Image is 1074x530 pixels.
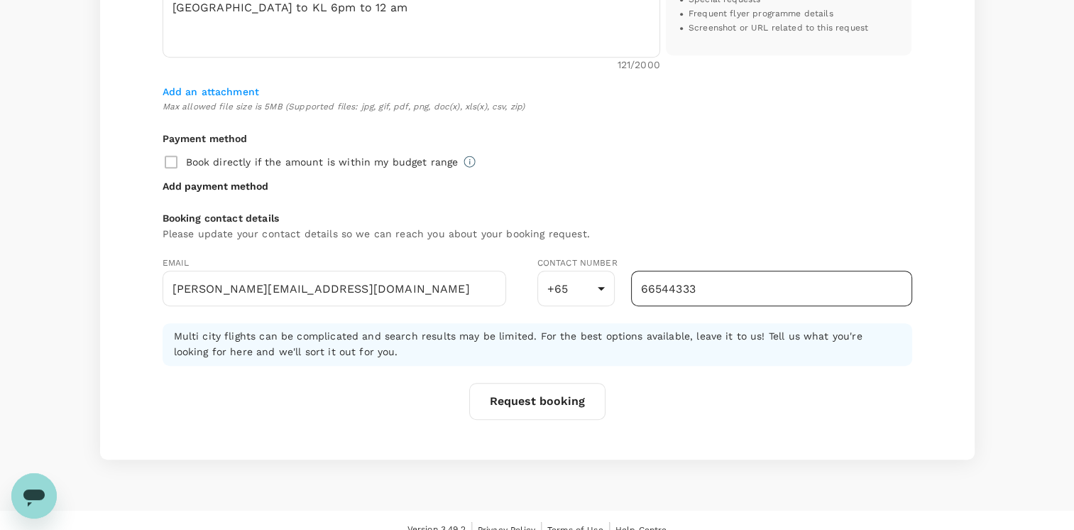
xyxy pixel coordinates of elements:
span: Screenshot or URL related to this request [689,21,868,36]
span: Contact Number [537,258,618,268]
span: Email [163,258,190,268]
iframe: Button to launch messaging window [11,473,57,519]
div: +65 [537,271,615,306]
p: 121 /2000 [618,58,660,72]
h6: Multi city flights can be complicated and search results may be limited. For the best options ava... [174,329,901,360]
span: Add an attachment [163,86,260,97]
h6: Please update your contact details so we can reach you about your booking request. [163,227,912,242]
button: Request booking [469,383,606,420]
h6: Booking contact details [163,211,912,227]
h6: Payment method [163,131,912,147]
button: Add payment method [163,179,268,193]
p: Book directly if the amount is within my budget range [186,155,459,169]
span: +65 [547,282,568,296]
span: Frequent flyer programme details [689,7,833,21]
span: Max allowed file size is 5MB (Supported files: jpg, gif, pdf, png, doc(x), xls(x), csv, zip) [163,100,912,114]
